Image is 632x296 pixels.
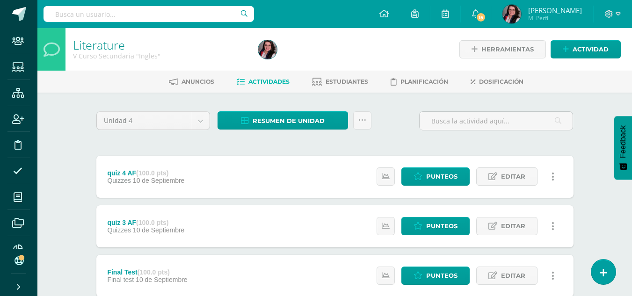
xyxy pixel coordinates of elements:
[479,78,523,85] span: Dosificación
[136,276,188,283] span: 10 de Septiembre
[182,78,214,85] span: Anuncios
[481,41,534,58] span: Herramientas
[391,74,448,89] a: Planificación
[471,74,523,89] a: Dosificación
[218,111,348,130] a: Resumen de unidad
[237,74,290,89] a: Actividades
[107,169,184,177] div: quiz 4 AF
[400,78,448,85] span: Planificación
[107,226,131,234] span: Quizzes
[107,268,187,276] div: Final Test
[501,267,525,284] span: Editar
[133,226,185,234] span: 10 de Septiembre
[420,112,573,130] input: Busca la actividad aquí...
[401,267,470,285] a: Punteos
[476,12,486,22] span: 15
[326,78,368,85] span: Estudiantes
[528,14,582,22] span: Mi Perfil
[253,112,325,130] span: Resumen de unidad
[107,276,134,283] span: Final test
[169,74,214,89] a: Anuncios
[107,219,184,226] div: quiz 3 AF
[401,217,470,235] a: Punteos
[136,169,168,177] strong: (100.0 pts)
[501,168,525,185] span: Editar
[528,6,582,15] span: [PERSON_NAME]
[426,267,458,284] span: Punteos
[573,41,609,58] span: Actividad
[258,40,277,59] img: f89842a4e61842ba27cad18f797cc0cf.png
[426,168,458,185] span: Punteos
[459,40,546,58] a: Herramientas
[502,5,521,23] img: f89842a4e61842ba27cad18f797cc0cf.png
[614,116,632,180] button: Feedback - Mostrar encuesta
[136,219,168,226] strong: (100.0 pts)
[551,40,621,58] a: Actividad
[401,167,470,186] a: Punteos
[73,51,247,60] div: V Curso Secundaria 'Ingles'
[248,78,290,85] span: Actividades
[619,125,627,158] span: Feedback
[138,268,170,276] strong: (100.0 pts)
[312,74,368,89] a: Estudiantes
[104,112,185,130] span: Unidad 4
[426,217,458,235] span: Punteos
[44,6,254,22] input: Busca un usuario...
[97,112,210,130] a: Unidad 4
[133,177,185,184] span: 10 de Septiembre
[501,217,525,235] span: Editar
[73,38,247,51] h1: Literature
[73,37,125,53] a: Literature
[107,177,131,184] span: Quizzes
